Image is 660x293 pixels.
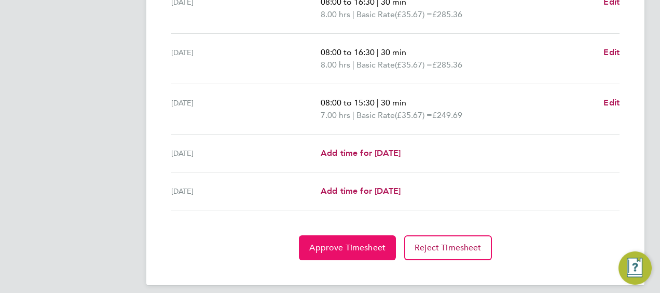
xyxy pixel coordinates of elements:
[352,9,354,19] span: |
[395,110,432,120] span: (£35.67) =
[299,235,396,260] button: Approve Timesheet
[171,185,321,197] div: [DATE]
[377,47,379,57] span: |
[321,47,375,57] span: 08:00 to 16:30
[352,110,354,120] span: |
[395,9,432,19] span: (£35.67) =
[171,147,321,159] div: [DATE]
[618,251,652,285] button: Engage Resource Center
[352,60,354,70] span: |
[432,9,462,19] span: £285.36
[381,98,406,108] span: 30 min
[415,243,482,253] span: Reject Timesheet
[171,97,321,122] div: [DATE]
[321,98,375,108] span: 08:00 to 15:30
[321,147,401,159] a: Add time for [DATE]
[321,60,350,70] span: 8.00 hrs
[603,98,620,108] span: Edit
[381,47,406,57] span: 30 min
[603,97,620,109] a: Edit
[356,109,395,122] span: Basic Rate
[309,243,386,253] span: Approve Timesheet
[321,185,401,197] a: Add time for [DATE]
[321,148,401,158] span: Add time for [DATE]
[171,46,321,71] div: [DATE]
[377,98,379,108] span: |
[356,8,395,21] span: Basic Rate
[321,110,350,120] span: 7.00 hrs
[321,186,401,196] span: Add time for [DATE]
[432,110,462,120] span: £249.69
[321,9,350,19] span: 8.00 hrs
[603,46,620,59] a: Edit
[432,60,462,70] span: £285.36
[395,60,432,70] span: (£35.67) =
[404,235,492,260] button: Reject Timesheet
[603,47,620,57] span: Edit
[356,59,395,71] span: Basic Rate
